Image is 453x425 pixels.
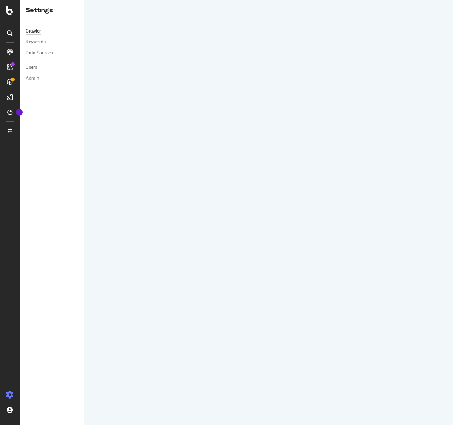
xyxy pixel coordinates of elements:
[26,64,78,71] a: Users
[26,74,78,82] a: Admin
[26,49,78,57] a: Data Sources
[26,38,78,46] a: Keywords
[26,27,78,35] a: Crawler
[26,49,53,57] div: Data Sources
[26,38,46,46] div: Keywords
[26,6,78,15] div: Settings
[26,74,39,82] div: Admin
[26,64,37,71] div: Users
[16,109,23,116] div: Tooltip anchor
[427,399,445,417] iframe: Intercom live chat
[26,27,41,35] div: Crawler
